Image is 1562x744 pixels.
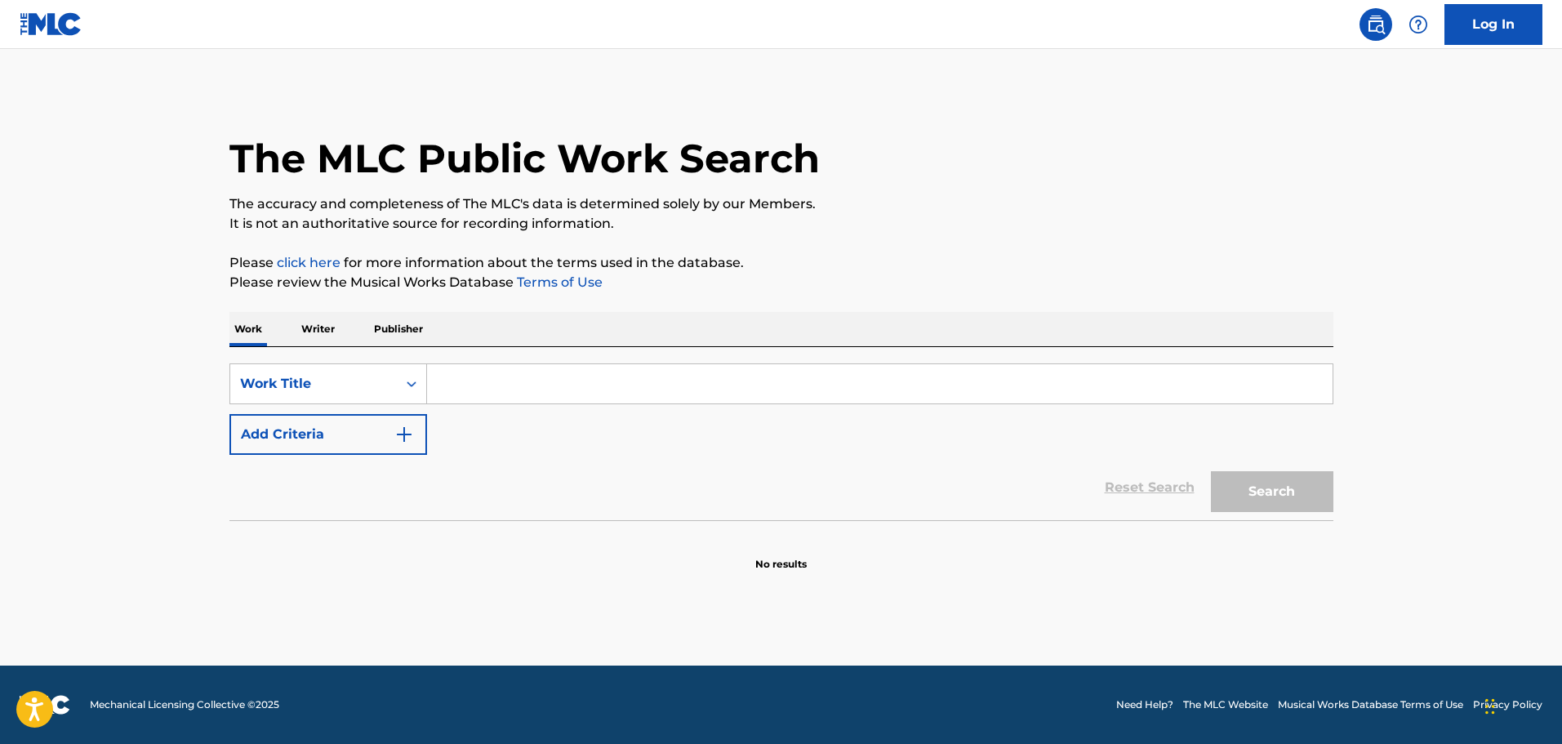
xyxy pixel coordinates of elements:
[90,697,279,712] span: Mechanical Licensing Collective © 2025
[277,255,340,270] a: click here
[1485,682,1495,731] div: Drag
[1402,8,1435,41] div: Help
[20,12,82,36] img: MLC Logo
[1183,697,1268,712] a: The MLC Website
[514,274,603,290] a: Terms of Use
[229,214,1333,234] p: It is not an authoritative source for recording information.
[1360,8,1392,41] a: Public Search
[229,134,820,183] h1: The MLC Public Work Search
[229,273,1333,292] p: Please review the Musical Works Database
[229,312,267,346] p: Work
[229,253,1333,273] p: Please for more information about the terms used in the database.
[1444,4,1542,45] a: Log In
[229,414,427,455] button: Add Criteria
[394,425,414,444] img: 9d2ae6d4665cec9f34b9.svg
[1116,697,1173,712] a: Need Help?
[20,695,70,715] img: logo
[755,537,807,572] p: No results
[1366,15,1386,34] img: search
[229,363,1333,520] form: Search Form
[296,312,340,346] p: Writer
[369,312,428,346] p: Publisher
[229,194,1333,214] p: The accuracy and completeness of The MLC's data is determined solely by our Members.
[1408,15,1428,34] img: help
[240,374,387,394] div: Work Title
[1480,666,1562,744] iframe: Chat Widget
[1473,697,1542,712] a: Privacy Policy
[1278,697,1463,712] a: Musical Works Database Terms of Use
